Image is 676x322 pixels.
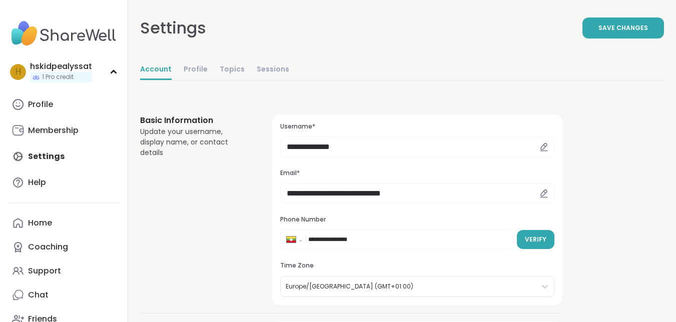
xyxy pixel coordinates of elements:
[280,215,554,224] h3: Phone Number
[28,125,79,136] div: Membership
[8,92,120,116] a: Profile
[280,122,554,131] h3: Username*
[184,60,208,80] a: Profile
[28,289,49,300] div: Chat
[8,235,120,259] a: Coaching
[8,170,120,194] a: Help
[28,177,46,188] div: Help
[582,17,664,38] button: Save Changes
[140,60,172,80] a: Account
[517,230,554,249] button: Verify
[220,60,245,80] a: Topics
[598,23,648,32] span: Save Changes
[8,211,120,235] a: Home
[30,61,92,72] div: hskidpealyssat
[8,16,120,51] img: ShareWell Nav Logo
[257,60,289,80] a: Sessions
[8,283,120,307] a: Chat
[8,259,120,283] a: Support
[8,118,120,142] a: Membership
[140,16,206,40] div: Settings
[28,99,53,110] div: Profile
[525,235,546,244] span: Verify
[42,73,74,81] span: 1 Pro credit
[140,126,248,158] div: Update your username, display name, or contact details
[28,241,68,252] div: Coaching
[28,217,52,228] div: Home
[280,169,554,177] h3: Email*
[16,65,21,78] span: h
[140,114,248,126] h3: Basic Information
[28,265,61,276] div: Support
[280,261,554,270] h3: Time Zone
